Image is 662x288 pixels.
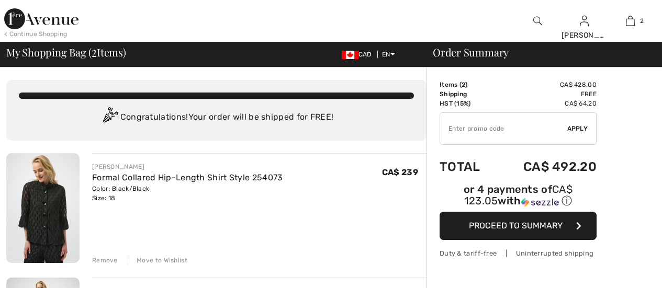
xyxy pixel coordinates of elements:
input: Promo code [440,113,567,144]
td: CA$ 428.00 [496,80,597,89]
div: < Continue Shopping [4,29,68,39]
div: Order Summary [420,47,656,57]
span: Apply [567,124,588,133]
img: My Bag [626,15,635,27]
div: Remove [92,256,118,265]
div: Color: Black/Black Size: 18 [92,184,283,203]
span: CAD [342,51,376,58]
a: 2 [608,15,653,27]
img: My Info [580,15,589,27]
img: 1ère Avenue [4,8,78,29]
span: EN [382,51,395,58]
div: Move to Wishlist [128,256,187,265]
div: [PERSON_NAME] [562,30,607,41]
td: Items ( ) [440,80,496,89]
span: CA$ 123.05 [464,183,573,207]
img: Canadian Dollar [342,51,358,59]
span: CA$ 239 [382,167,418,177]
span: 2 [640,16,644,26]
img: search the website [533,15,542,27]
span: My Shopping Bag ( Items) [6,47,126,57]
span: Proceed to Summary [469,221,563,231]
img: Sezzle [521,198,559,207]
td: CA$ 492.20 [496,149,597,185]
div: or 4 payments ofCA$ 123.05withSezzle Click to learn more about Sezzle [440,185,597,212]
td: Free [496,89,597,99]
a: Formal Collared Hip-Length Shirt Style 254073 [92,172,283,182]
button: Proceed to Summary [440,212,597,240]
img: Formal Collared Hip-Length Shirt Style 254073 [6,153,80,263]
img: Congratulation2.svg [99,107,120,128]
div: Duty & tariff-free | Uninterrupted shipping [440,248,597,258]
td: HST (15%) [440,99,496,108]
div: [PERSON_NAME] [92,162,283,171]
a: Sign In [580,16,589,26]
div: Congratulations! Your order will be shipped for FREE! [19,107,414,128]
span: 2 [462,81,465,88]
td: Shipping [440,89,496,99]
span: 2 [92,44,97,58]
div: or 4 payments of with [440,185,597,208]
td: Total [440,149,496,185]
td: CA$ 64.20 [496,99,597,108]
